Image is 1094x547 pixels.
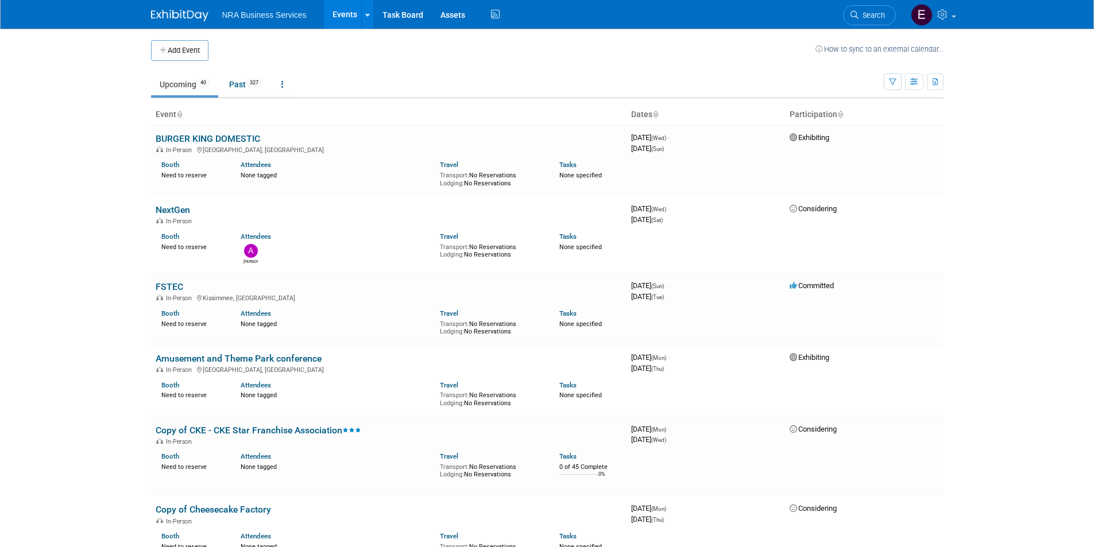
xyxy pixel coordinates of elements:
[651,146,664,152] span: (Sun)
[440,180,464,187] span: Lodging:
[668,504,670,513] span: -
[651,283,664,289] span: (Sun)
[161,381,179,389] a: Booth
[631,144,664,153] span: [DATE]
[161,241,224,251] div: Need to reserve
[559,452,577,460] a: Tasks
[631,204,670,213] span: [DATE]
[790,504,837,513] span: Considering
[559,391,602,399] span: None specified
[440,328,464,335] span: Lodging:
[559,320,602,328] span: None specified
[241,232,271,240] a: Attendees
[151,105,627,125] th: Event
[631,425,670,433] span: [DATE]
[176,110,182,119] a: Sort by Event Name
[151,40,208,61] button: Add Event
[241,389,431,399] div: None tagged
[156,364,622,374] div: [GEOGRAPHIC_DATA], [GEOGRAPHIC_DATA]
[631,364,664,373] span: [DATE]
[631,353,670,362] span: [DATE]
[651,366,664,372] span: (Thu)
[440,532,458,540] a: Travel
[241,452,271,460] a: Attendees
[161,169,224,180] div: Need to reserve
[197,79,210,87] span: 40
[161,389,224,399] div: Need to reserve
[668,425,670,433] span: -
[559,309,577,317] a: Tasks
[241,532,271,540] a: Attendees
[559,463,622,471] div: 0 of 45 Complete
[161,452,179,460] a: Booth
[156,293,622,302] div: Kissimmee, [GEOGRAPHIC_DATA]
[627,105,785,125] th: Dates
[241,318,431,328] div: None tagged
[559,532,577,540] a: Tasks
[222,10,307,20] span: NRA Business Services
[631,515,664,523] span: [DATE]
[241,161,271,169] a: Attendees
[631,215,663,224] span: [DATE]
[161,461,224,471] div: Need to reserve
[156,353,322,364] a: Amusement and Theme Park conference
[440,452,458,460] a: Travel
[166,146,195,154] span: In-Person
[161,232,179,240] a: Booth
[666,281,667,290] span: -
[161,309,179,317] a: Booth
[790,133,829,142] span: Exhibiting
[440,161,458,169] a: Travel
[156,218,163,223] img: In-Person Event
[440,463,469,471] span: Transport:
[241,169,431,180] div: None tagged
[440,172,469,179] span: Transport:
[166,438,195,445] span: In-Person
[651,294,664,300] span: (Tue)
[651,506,666,512] span: (Mon)
[156,146,163,152] img: In-Person Event
[166,294,195,302] span: In-Person
[559,243,602,251] span: None specified
[156,133,260,144] a: BURGER KING DOMESTIC
[785,105,944,125] th: Participation
[244,244,258,258] img: Amy Guy
[837,110,843,119] a: Sort by Participation Type
[151,10,208,21] img: ExhibitDay
[156,504,271,515] a: Copy of Cheesecake Factory
[156,204,190,215] a: NextGen
[440,391,469,399] span: Transport:
[156,281,183,292] a: FSTEC
[559,161,577,169] a: Tasks
[559,381,577,389] a: Tasks
[790,353,829,362] span: Exhibiting
[559,172,602,179] span: None specified
[166,218,195,225] span: In-Person
[790,204,837,213] span: Considering
[651,206,666,212] span: (Wed)
[161,532,179,540] a: Booth
[440,318,542,336] div: No Reservations No Reservations
[440,461,542,479] div: No Reservations No Reservations
[631,504,670,513] span: [DATE]
[859,11,885,20] span: Search
[161,161,179,169] a: Booth
[166,518,195,525] span: In-Person
[440,471,464,478] span: Lodging:
[156,425,361,436] a: Copy of CKE - CKE Star Franchise Association
[440,251,464,258] span: Lodging:
[559,232,577,240] a: Tasks
[598,471,605,487] td: 0%
[246,79,262,87] span: 327
[241,309,271,317] a: Attendees
[151,73,218,95] a: Upcoming40
[156,366,163,372] img: In-Person Event
[843,5,896,25] a: Search
[651,355,666,361] span: (Mon)
[440,389,542,407] div: No Reservations No Reservations
[651,135,666,141] span: (Wed)
[156,145,622,154] div: [GEOGRAPHIC_DATA], [GEOGRAPHIC_DATA]
[156,438,163,444] img: In-Person Event
[440,309,458,317] a: Travel
[440,381,458,389] a: Travel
